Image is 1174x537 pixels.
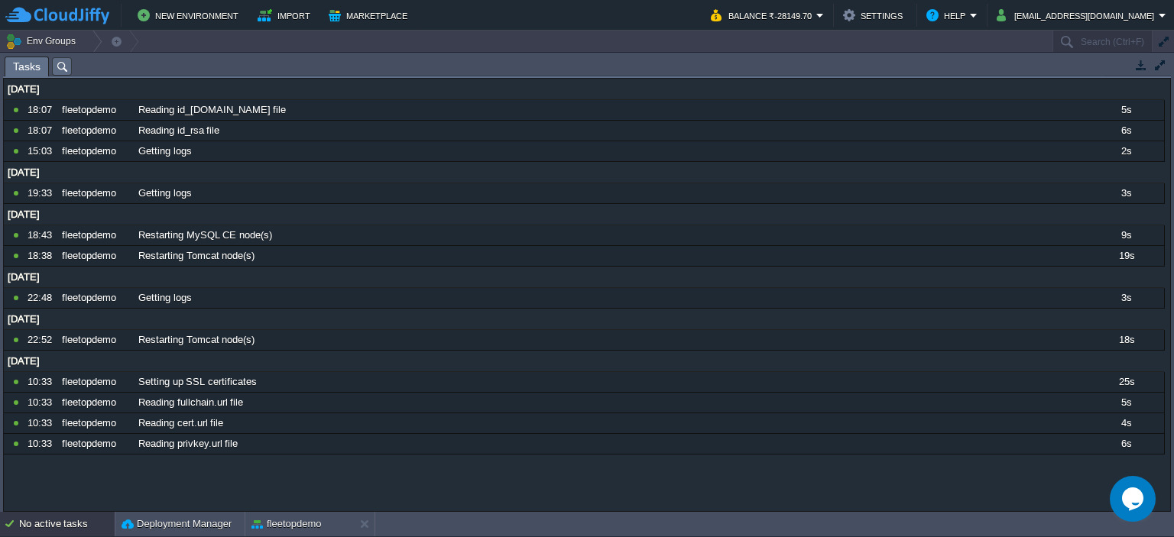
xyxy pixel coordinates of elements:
[1088,288,1163,308] div: 3s
[1088,225,1163,245] div: 9s
[711,6,816,24] button: Balance ₹-28149.70
[138,437,238,451] span: Reading privkey.url file
[28,100,57,120] div: 18:07
[329,6,412,24] button: Marketplace
[138,333,255,347] span: Restarting Tomcat node(s)
[58,121,133,141] div: fleetopdemo
[1088,413,1163,433] div: 4s
[138,396,243,409] span: Reading fullchain.url file
[28,121,57,141] div: 18:07
[1088,141,1163,161] div: 2s
[28,434,57,454] div: 10:33
[58,288,133,308] div: fleetopdemo
[58,434,133,454] div: fleetopdemo
[19,512,115,536] div: No active tasks
[58,141,133,161] div: fleetopdemo
[1088,183,1163,203] div: 3s
[28,225,57,245] div: 18:43
[997,6,1159,24] button: [EMAIL_ADDRESS][DOMAIN_NAME]
[28,246,57,266] div: 18:38
[28,372,57,392] div: 10:33
[28,183,57,203] div: 19:33
[58,246,133,266] div: fleetopdemo
[138,124,219,137] span: Reading id_rsa file
[138,103,286,117] span: Reading id_[DOMAIN_NAME] file
[4,267,1164,287] div: [DATE]
[138,375,257,389] span: Setting up SSL certificates
[58,413,133,433] div: fleetopdemo
[58,225,133,245] div: fleetopdemo
[1088,434,1163,454] div: 6s
[138,249,255,263] span: Restarting Tomcat node(s)
[1088,100,1163,120] div: 5s
[138,186,192,200] span: Getting logs
[58,330,133,350] div: fleetopdemo
[4,309,1164,329] div: [DATE]
[58,393,133,412] div: fleetopdemo
[138,416,223,430] span: Reading cert.url file
[5,31,81,52] button: Env Groups
[13,57,41,76] span: Tasks
[28,288,57,308] div: 22:48
[122,516,232,532] button: Deployment Manager
[258,6,315,24] button: Import
[1088,121,1163,141] div: 6s
[28,141,57,161] div: 15:03
[4,79,1164,99] div: [DATE]
[138,228,272,242] span: Restarting MySQL CE node(s)
[138,144,192,158] span: Getting logs
[4,163,1164,183] div: [DATE]
[251,516,322,532] button: fleetopdemo
[28,413,57,433] div: 10:33
[926,6,970,24] button: Help
[28,393,57,412] div: 10:33
[138,6,243,24] button: New Environment
[28,330,57,350] div: 22:52
[1110,476,1159,522] iframe: chat widget
[1088,330,1163,350] div: 18s
[4,205,1164,225] div: [DATE]
[58,100,133,120] div: fleetopdemo
[5,6,109,25] img: CloudJiffy
[4,351,1164,371] div: [DATE]
[843,6,907,24] button: Settings
[58,372,133,392] div: fleetopdemo
[1088,246,1163,266] div: 19s
[138,291,192,305] span: Getting logs
[1088,393,1163,412] div: 5s
[58,183,133,203] div: fleetopdemo
[1088,372,1163,392] div: 25s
